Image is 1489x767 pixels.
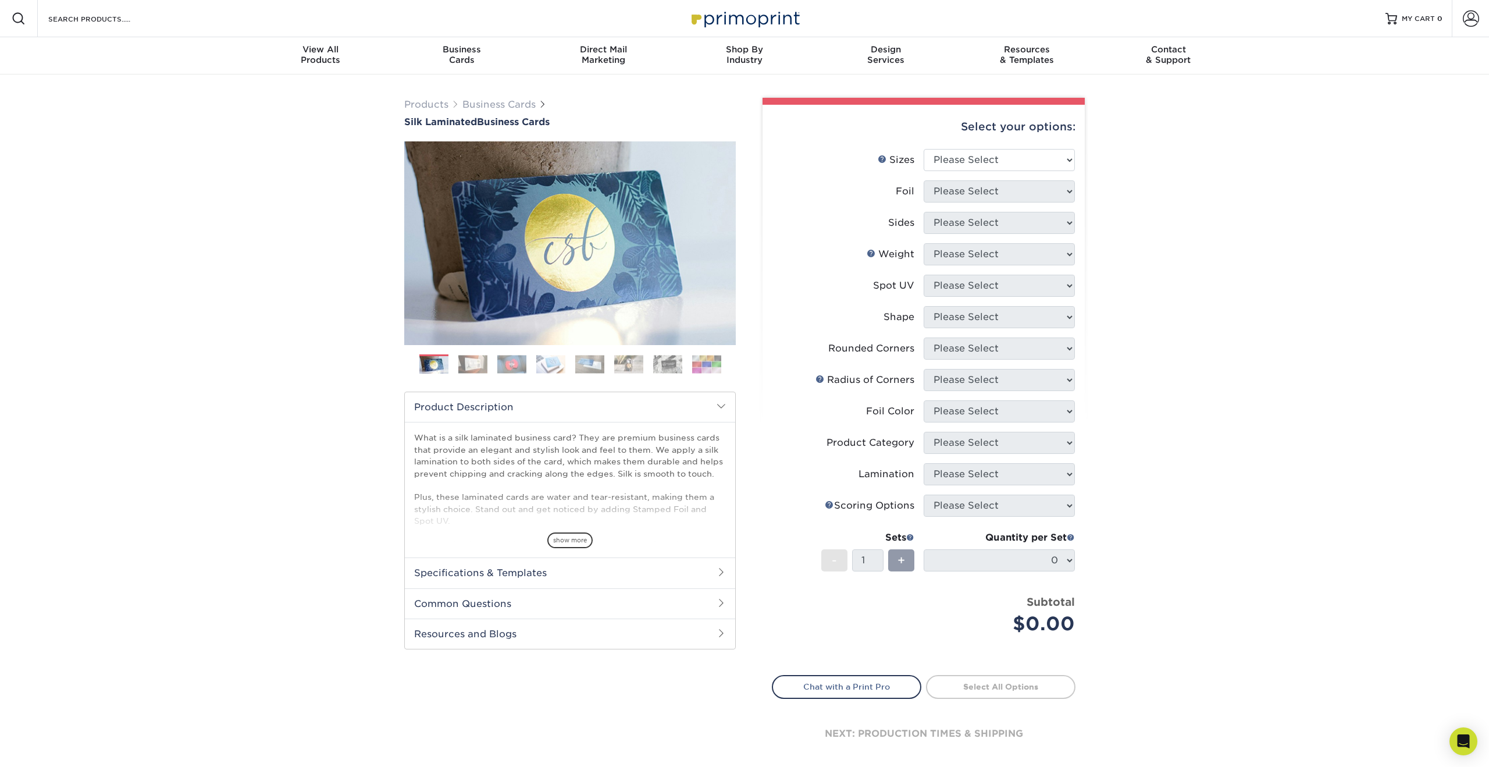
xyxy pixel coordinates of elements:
[405,619,735,649] h2: Resources and Blogs
[1098,44,1239,55] span: Contact
[821,531,914,545] div: Sets
[772,675,921,698] a: Chat with a Print Pro
[250,37,391,74] a: View AllProducts
[404,116,736,127] a: Silk LaminatedBusiness Cards
[547,532,593,548] span: show more
[815,44,956,55] span: Design
[827,436,914,450] div: Product Category
[533,44,674,55] span: Direct Mail
[414,432,726,622] p: What is a silk laminated business card? They are premium business cards that provide an elegant a...
[674,44,815,65] div: Industry
[924,531,1075,545] div: Quantity per Set
[896,184,914,198] div: Foil
[686,6,803,31] img: Primoprint
[772,105,1075,149] div: Select your options:
[1437,15,1442,23] span: 0
[462,99,536,110] a: Business Cards
[815,37,956,74] a: DesignServices
[497,355,526,373] img: Business Cards 03
[391,44,533,65] div: Cards
[674,44,815,55] span: Shop By
[405,588,735,619] h2: Common Questions
[825,499,914,513] div: Scoring Options
[956,37,1098,74] a: Resources& Templates
[405,392,735,422] h2: Product Description
[1098,37,1239,74] a: Contact& Support
[1027,595,1075,608] strong: Subtotal
[653,355,682,373] img: Business Cards 07
[614,355,643,373] img: Business Cards 06
[956,44,1098,65] div: & Templates
[404,99,448,110] a: Products
[815,373,914,387] div: Radius of Corners
[873,279,914,293] div: Spot UV
[692,355,721,373] img: Business Cards 08
[404,116,477,127] span: Silk Laminated
[1098,44,1239,65] div: & Support
[404,116,736,127] h1: Business Cards
[250,44,391,65] div: Products
[391,44,533,55] span: Business
[1449,727,1477,755] div: Open Intercom Messenger
[1402,14,1435,24] span: MY CART
[47,12,161,26] input: SEARCH PRODUCTS.....
[932,610,1075,638] div: $0.00
[888,216,914,230] div: Sides
[391,37,533,74] a: BusinessCards
[878,153,914,167] div: Sizes
[250,44,391,55] span: View All
[859,467,914,481] div: Lamination
[404,77,736,409] img: Silk Laminated 01
[866,404,914,418] div: Foil Color
[832,552,837,569] span: -
[458,355,487,373] img: Business Cards 02
[536,355,565,373] img: Business Cards 04
[867,247,914,261] div: Weight
[897,552,905,569] span: +
[815,44,956,65] div: Services
[405,558,735,588] h2: Specifications & Templates
[533,44,674,65] div: Marketing
[884,310,914,324] div: Shape
[926,675,1075,698] a: Select All Options
[828,342,914,356] div: Rounded Corners
[674,37,815,74] a: Shop ByIndustry
[533,37,674,74] a: Direct MailMarketing
[419,350,448,379] img: Business Cards 01
[956,44,1098,55] span: Resources
[575,355,604,373] img: Business Cards 05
